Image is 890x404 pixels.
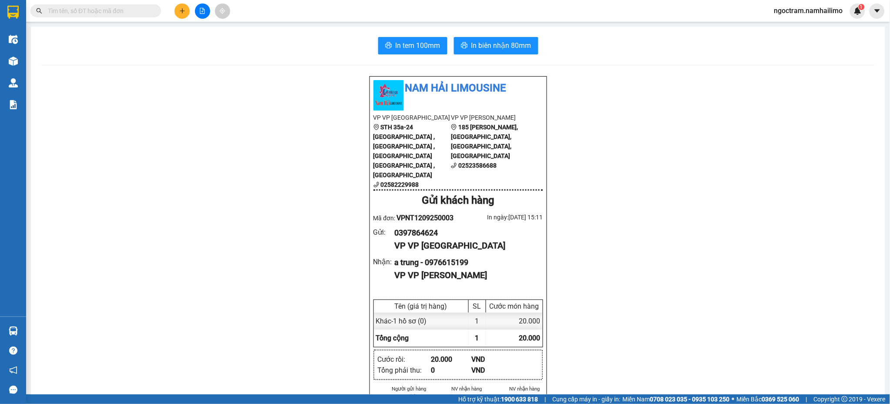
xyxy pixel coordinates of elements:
li: Nam Hải Limousine [373,80,543,97]
img: solution-icon [9,100,18,109]
span: | [545,394,546,404]
div: VP VP [GEOGRAPHIC_DATA] [394,239,536,252]
span: printer [461,42,468,50]
strong: 0708 023 035 - 0935 103 250 [650,396,730,403]
li: VP VP [PERSON_NAME] [60,47,116,66]
div: Tên (giá trị hàng) [376,302,466,310]
span: In biên nhận 80mm [471,40,531,51]
span: | [806,394,807,404]
div: 20.000 [431,354,472,365]
span: Khác - 1 hồ sơ (0) [376,317,427,325]
div: VND [471,354,512,365]
div: Mã đơn: [373,212,458,223]
strong: 1900 633 818 [501,396,538,403]
img: icon-new-feature [854,7,862,15]
span: 1 [475,334,479,342]
div: Cước rồi : [378,354,431,365]
li: NV nhận hàng [448,385,485,393]
div: a trung - 0976615199 [394,256,536,269]
div: 0 [431,365,472,376]
b: 02582229988 [381,181,419,188]
span: Tổng cộng [376,334,409,342]
span: search [36,8,42,14]
img: logo-vxr [7,6,19,19]
div: 0397864624 [394,227,536,239]
sup: 1 [859,4,865,10]
span: file-add [199,8,205,14]
img: warehouse-icon [9,78,18,88]
span: ngoctram.namhailimo [767,5,850,16]
span: environment [451,124,457,130]
b: STH 35a-24 [GEOGRAPHIC_DATA] , [GEOGRAPHIC_DATA] , [GEOGRAPHIC_DATA] [GEOGRAPHIC_DATA] , [GEOGRAP... [373,124,435,178]
span: message [9,386,17,394]
span: Miền Bắc [737,394,799,404]
strong: 0369 525 060 [762,396,799,403]
span: printer [385,42,392,50]
span: 20.000 [519,334,541,342]
div: 1 [469,313,486,330]
b: 02523586688 [458,162,497,169]
span: aim [219,8,225,14]
span: 1 [860,4,863,10]
span: Hỗ trợ kỹ thuật: [458,394,538,404]
span: phone [451,162,457,168]
button: printerIn tem 100mm [378,37,447,54]
li: Nam Hải Limousine [4,4,126,37]
li: VP VP [GEOGRAPHIC_DATA] [373,113,451,122]
span: question-circle [9,347,17,355]
div: 20.000 [486,313,543,330]
li: NV nhận hàng [506,385,543,393]
input: Tìm tên, số ĐT hoặc mã đơn [48,6,151,16]
span: Miền Nam [623,394,730,404]
div: Cước món hàng [488,302,541,310]
button: aim [215,3,230,19]
button: printerIn biên nhận 80mm [454,37,538,54]
span: VPNT1209250003 [396,214,453,222]
img: warehouse-icon [9,57,18,66]
span: phone [373,182,380,188]
img: logo.jpg [4,4,35,35]
div: In ngày: [DATE] 15:11 [458,212,543,222]
li: Người gửi hàng xác nhận [391,385,428,401]
div: Gửi khách hàng [373,192,543,209]
li: VP VP [PERSON_NAME] [451,113,529,122]
span: notification [9,366,17,374]
div: Gửi : [373,227,395,238]
span: In tem 100mm [396,40,440,51]
span: caret-down [873,7,881,15]
b: 185 [PERSON_NAME], [GEOGRAPHIC_DATA], [GEOGRAPHIC_DATA], [GEOGRAPHIC_DATA] [451,124,518,159]
div: Tổng phải thu : [378,365,431,376]
button: caret-down [870,3,885,19]
div: Nhận : [373,256,395,267]
li: VP VP [GEOGRAPHIC_DATA] [4,47,60,76]
span: plus [179,8,185,14]
div: VP VP [PERSON_NAME] [394,269,536,282]
div: SL [471,302,484,310]
img: warehouse-icon [9,327,18,336]
span: Cung cấp máy in - giấy in: [553,394,621,404]
button: plus [175,3,190,19]
img: warehouse-icon [9,35,18,44]
div: VND [471,365,512,376]
span: copyright [842,396,848,402]
button: file-add [195,3,210,19]
img: logo.jpg [373,80,404,111]
span: environment [373,124,380,130]
span: ⚪️ [732,397,735,401]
